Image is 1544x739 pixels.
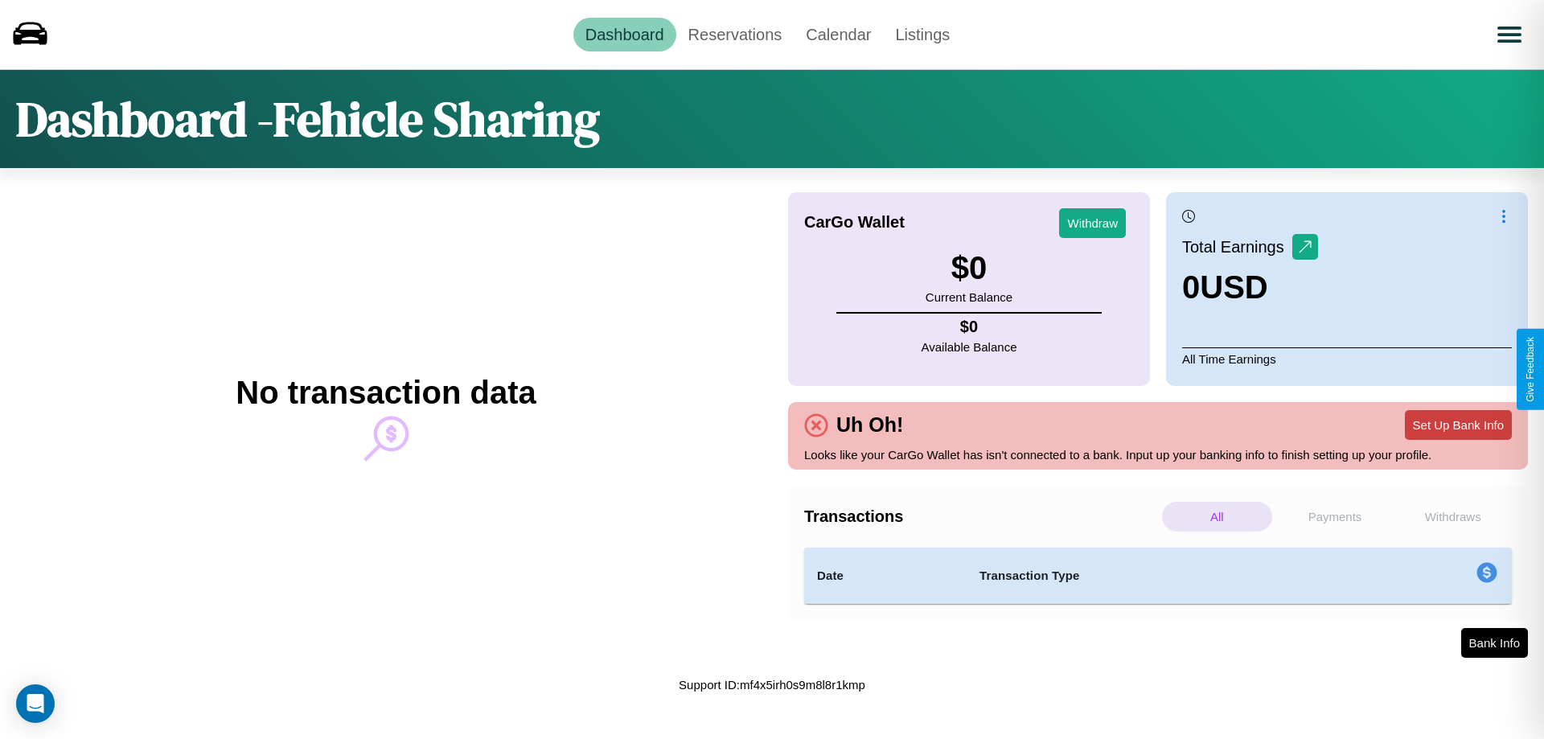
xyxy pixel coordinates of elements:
[1162,502,1272,532] p: All
[922,318,1017,336] h4: $ 0
[1405,410,1512,440] button: Set Up Bank Info
[1398,502,1508,532] p: Withdraws
[1461,628,1528,658] button: Bank Info
[679,674,865,696] p: Support ID: mf4x5irh0s9m8l8r1kmp
[804,507,1158,526] h4: Transactions
[16,86,600,152] h1: Dashboard - Fehicle Sharing
[804,213,905,232] h4: CarGo Wallet
[236,375,536,411] h2: No transaction data
[979,566,1345,585] h4: Transaction Type
[16,684,55,723] div: Open Intercom Messenger
[926,250,1012,286] h3: $ 0
[573,18,676,51] a: Dashboard
[1182,269,1318,306] h3: 0 USD
[804,548,1512,604] table: simple table
[817,566,954,585] h4: Date
[922,336,1017,358] p: Available Balance
[794,18,883,51] a: Calendar
[926,286,1012,308] p: Current Balance
[828,413,911,437] h4: Uh Oh!
[1182,232,1292,261] p: Total Earnings
[1525,337,1536,402] div: Give Feedback
[1182,347,1512,370] p: All Time Earnings
[883,18,962,51] a: Listings
[1280,502,1390,532] p: Payments
[804,444,1512,466] p: Looks like your CarGo Wallet has isn't connected to a bank. Input up your banking info to finish ...
[1487,12,1532,57] button: Open menu
[1059,208,1126,238] button: Withdraw
[676,18,795,51] a: Reservations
